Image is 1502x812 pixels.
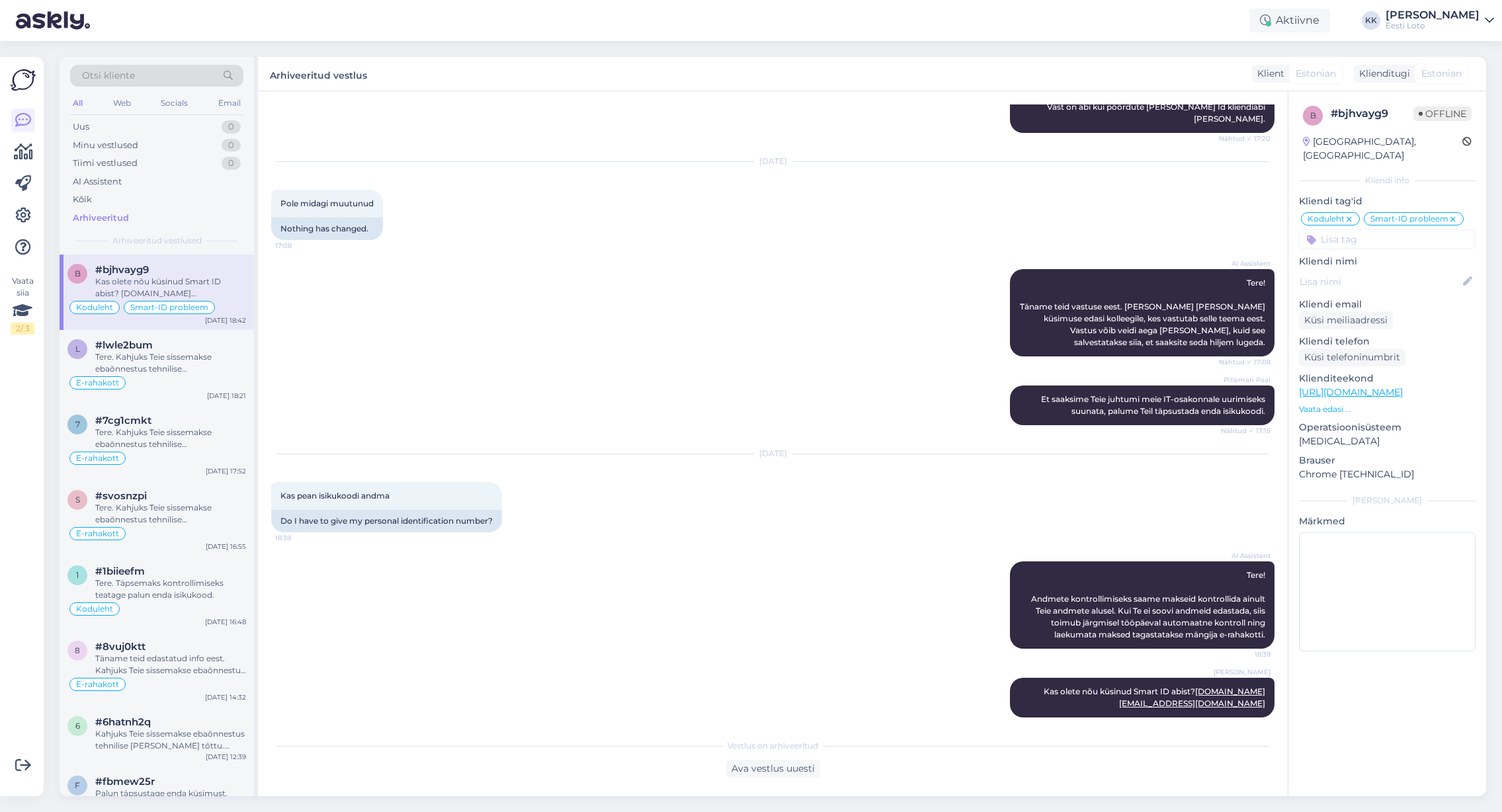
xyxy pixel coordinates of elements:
[1310,110,1316,120] span: b
[1296,67,1336,81] span: Estonian
[1299,175,1476,186] div: Kliendi info
[1308,215,1345,223] span: Koduleht
[73,193,92,206] div: Kõik
[1354,67,1410,81] div: Klienditugi
[206,466,246,476] div: [DATE] 17:52
[73,139,138,152] div: Minu vestlused
[1299,335,1476,348] p: Kliendi telefon
[205,617,246,627] div: [DATE] 16:48
[73,175,122,188] div: AI Assistent
[11,323,34,335] div: 2 / 3
[130,304,208,311] span: Smart-ID probleem
[76,454,119,462] span: E-rahakott
[1299,194,1476,208] p: Kliendi tag'id
[75,344,80,354] span: l
[1299,434,1476,448] p: [MEDICAL_DATA]
[1249,9,1330,32] div: Aktiivne
[280,198,374,208] span: Pole midagi muutunud
[1299,467,1476,481] p: Chrome [TECHNICAL_ID]
[1252,67,1284,81] div: Klient
[1299,255,1476,268] p: Kliendi nimi
[110,95,134,112] div: Web
[726,760,820,778] div: Ava vestlus uuesti
[1331,106,1413,122] div: # bjhvayg9
[207,391,246,401] div: [DATE] 18:21
[222,139,241,152] div: 0
[1386,20,1480,31] div: Eesti Loto
[270,65,367,83] label: Arhiveeritud vestlus
[112,235,202,247] span: Arhiveeritud vestlused
[205,315,246,325] div: [DATE] 18:42
[1386,10,1480,20] div: [PERSON_NAME]
[1370,215,1448,223] span: Smart-ID probleem
[95,264,149,276] span: #bjhvayg9
[1299,372,1476,386] p: Klienditeekond
[1025,90,1267,124] span: On Teil mingid andmed äkki muutunud? Nimi, uus smart id? Vast on abi kui pöördute [PERSON_NAME] I...
[73,120,89,134] div: Uus
[95,276,246,300] div: Kas olete nõu küsinud Smart ID abist? [DOMAIN_NAME][EMAIL_ADDRESS][DOMAIN_NAME]
[1421,67,1462,81] span: Estonian
[280,491,390,501] span: Kas pean isikukoodi andma
[75,645,80,655] span: 8
[76,379,119,387] span: E-rahakott
[75,419,80,429] span: 7
[95,351,246,375] div: Tere. Kahjuks Teie sissemakse ebaõnnestus tehnilise [PERSON_NAME] tõttu. Kontrollisime ostu [PERS...
[1299,403,1476,415] p: Vaata edasi ...
[1221,551,1271,561] span: AI Assistent
[1214,667,1271,677] span: [PERSON_NAME]
[206,752,246,762] div: [DATE] 12:39
[70,95,85,112] div: All
[1413,106,1472,121] span: Offline
[1221,718,1271,728] span: 18:42
[95,653,246,676] div: Täname teid edastatud info eest. Kahjuks Teie sissemakse ebaõnnestus tehnilise [PERSON_NAME] tõtt...
[76,605,113,613] span: Koduleht
[1299,421,1476,434] p: Operatsioonisüsteem
[1219,357,1271,367] span: Nähtud ✓ 17:08
[1386,10,1494,31] a: [PERSON_NAME]Eesti Loto
[95,788,246,799] div: Palun täpsustage enda küsimust.
[222,157,241,170] div: 0
[1299,454,1476,467] p: Brauser
[95,716,151,728] span: #6hatnh2q
[1299,348,1405,366] div: Küsi telefoninumbrit
[95,565,145,577] span: #1biieefm
[95,339,153,351] span: #lwle2bum
[1300,274,1460,289] input: Lisa nimi
[271,155,1274,167] div: [DATE]
[95,415,151,426] span: #7cg1cmkt
[95,776,155,788] span: #fbmew25r
[1221,375,1271,385] span: Pillemari Paal
[75,268,81,278] span: b
[73,157,138,170] div: Tiimi vestlused
[1303,135,1462,163] div: [GEOGRAPHIC_DATA], [GEOGRAPHIC_DATA]
[216,95,243,112] div: Email
[271,510,502,532] div: Do I have to give my personal identification number?
[1299,495,1476,507] div: [PERSON_NAME]
[1299,298,1476,311] p: Kliendi email
[1299,514,1476,528] p: Märkmed
[275,533,325,543] span: 18:38
[1221,649,1271,659] span: 18:39
[75,721,80,731] span: 6
[76,570,79,580] span: 1
[205,692,246,702] div: [DATE] 14:32
[222,120,241,134] div: 0
[1219,134,1271,143] span: Nähtud ✓ 17:20
[73,212,129,225] div: Arhiveeritud
[11,67,36,93] img: Askly Logo
[76,304,113,311] span: Koduleht
[158,95,190,112] div: Socials
[1041,394,1267,416] span: Et saaksime Teie juhtumi meie IT-osakonnale uurimiseks suunata, palume Teil täpsustada enda isiku...
[95,728,246,752] div: Kahjuks Teie sissemakse ebaõnnestus tehnilise [PERSON_NAME] tõttu. Kontrollisime ostu [PERSON_NAM...
[11,275,34,335] div: Vaata siia
[75,780,80,790] span: f
[271,218,383,240] div: Nothing has changed.
[95,502,246,526] div: Tere. Kahjuks Teie sissemakse ebaõnnestus tehnilise [PERSON_NAME] tõttu. Kontrollisime ostu [PERS...
[95,641,146,653] span: #8vuj0ktt
[1362,11,1380,30] div: KK
[95,490,147,502] span: #svosnzpi
[275,241,325,251] span: 17:08
[95,577,246,601] div: Tere. Täpsemaks kontrollimiseks teatage palun enda isikukood.
[82,69,135,83] span: Otsi kliente
[271,448,1274,460] div: [DATE]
